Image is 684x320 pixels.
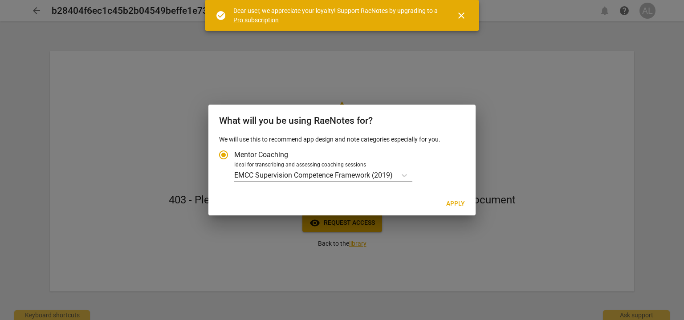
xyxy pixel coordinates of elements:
[216,10,226,21] span: check_circle
[233,16,279,24] a: Pro subscription
[394,171,395,179] input: Ideal for transcribing and assessing coaching sessionsEMCC Supervision Competence Framework (2019)
[451,5,472,26] button: Close
[219,135,465,144] p: We will use this to recommend app design and note categories especially for you.
[456,10,467,21] span: close
[233,6,440,24] div: Dear user, we appreciate your loyalty! Support RaeNotes by upgrading to a
[219,144,465,182] div: Account type
[446,199,465,208] span: Apply
[439,196,472,212] button: Apply
[234,161,462,169] div: Ideal for transcribing and assessing coaching sessions
[219,115,465,126] h2: What will you be using RaeNotes for?
[234,150,288,160] span: Mentor Coaching
[234,170,393,180] p: EMCC Supervision Competence Framework (2019)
